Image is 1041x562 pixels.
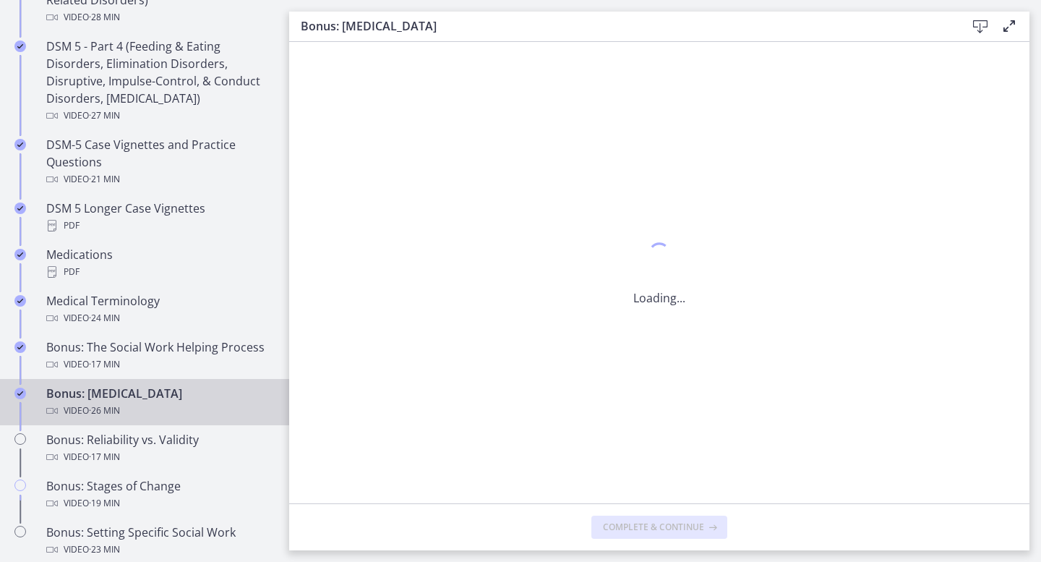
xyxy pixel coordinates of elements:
div: DSM-5 Case Vignettes and Practice Questions [46,136,272,188]
span: · 23 min [89,541,120,558]
span: · 26 min [89,402,120,420]
i: Completed [14,388,26,399]
div: Bonus: Stages of Change [46,477,272,512]
div: Bonus: The Social Work Helping Process [46,339,272,373]
span: · 19 min [89,495,120,512]
div: Video [46,310,272,327]
i: Completed [14,249,26,260]
p: Loading... [633,289,685,307]
div: DSM 5 - Part 4 (Feeding & Eating Disorders, Elimination Disorders, Disruptive, Impulse-Control, &... [46,38,272,124]
div: Video [46,402,272,420]
div: Bonus: Setting Specific Social Work [46,524,272,558]
i: Completed [14,341,26,353]
div: Video [46,107,272,124]
div: Video [46,448,272,466]
h3: Bonus: [MEDICAL_DATA] [301,17,943,35]
div: Medical Terminology [46,292,272,327]
div: Video [46,541,272,558]
div: Video [46,171,272,188]
div: Video [46,495,272,512]
div: Bonus: Reliability vs. Validity [46,431,272,466]
div: 1 [633,239,685,272]
i: Completed [14,203,26,214]
i: Completed [14,139,26,150]
span: · 24 min [89,310,120,327]
span: · 21 min [89,171,120,188]
div: DSM 5 Longer Case Vignettes [46,200,272,234]
button: Complete & continue [591,516,727,539]
span: · 17 min [89,448,120,466]
span: · 17 min [89,356,120,373]
span: · 28 min [89,9,120,26]
i: Completed [14,295,26,307]
div: Medications [46,246,272,281]
div: Video [46,356,272,373]
div: Bonus: [MEDICAL_DATA] [46,385,272,420]
div: PDF [46,217,272,234]
div: Video [46,9,272,26]
i: Completed [14,41,26,52]
span: · 27 min [89,107,120,124]
span: Complete & continue [603,521,704,533]
div: PDF [46,263,272,281]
